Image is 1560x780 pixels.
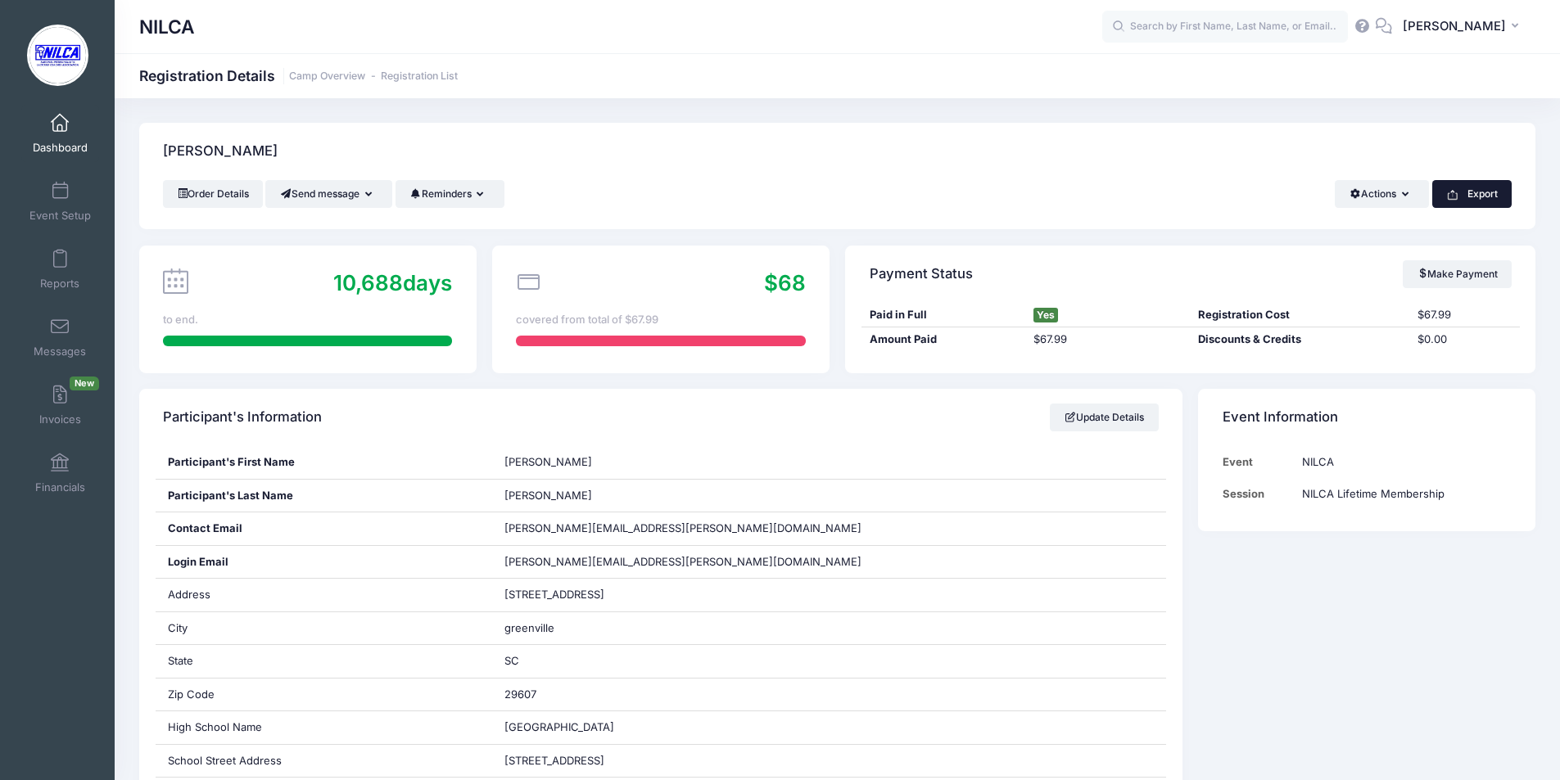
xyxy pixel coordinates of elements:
div: $67.99 [1410,307,1520,323]
div: Participant's Last Name [156,480,493,512]
div: covered from total of $67.99 [516,312,805,328]
div: to end. [163,312,452,328]
h4: Event Information [1223,395,1338,441]
span: New [70,376,99,390]
a: Make Payment [1403,260,1512,288]
span: [PERSON_NAME][EMAIL_ADDRESS][PERSON_NAME][DOMAIN_NAME] [504,554,861,570]
div: Login Email [156,546,493,579]
a: Order Details [163,180,263,208]
div: Registration Cost [1191,307,1410,323]
div: $0.00 [1410,331,1520,348]
span: [PERSON_NAME] [504,455,592,468]
td: NILCA Lifetime Membership [1294,478,1511,510]
td: NILCA [1294,446,1511,478]
td: Session [1223,478,1295,510]
div: Zip Code [156,679,493,711]
span: SC [504,654,519,667]
button: Send message [265,180,392,208]
div: City [156,612,493,645]
h4: Payment Status [870,250,973,297]
span: Invoices [39,413,81,426]
span: greenville [504,621,554,634]
a: Messages [21,309,99,366]
a: Registration List [381,70,458,83]
span: 29607 [504,688,536,701]
a: Event Setup [21,173,99,230]
h4: [PERSON_NAME] [163,128,278,175]
button: Reminders [396,180,504,208]
a: Camp Overview [289,70,365,83]
h4: Participant's Information [163,395,322,441]
div: Discounts & Credits [1191,331,1410,348]
span: $68 [764,270,806,295]
button: Actions [1335,180,1429,208]
span: Yes [1033,308,1058,322]
a: Update Details [1050,404,1159,431]
div: Amount Paid [861,331,1026,348]
h1: Registration Details [139,67,458,84]
a: InvoicesNew [21,376,99,434]
a: Reports [21,241,99,298]
div: Participant's First Name [156,446,493,479]
span: [PERSON_NAME] [504,489,592,502]
span: [GEOGRAPHIC_DATA] [504,720,614,733]
img: NILCA [27,25,88,86]
span: 10,688 [333,270,403,295]
div: $67.99 [1026,331,1191,348]
div: School Street Address [156,745,493,778]
div: days [333,267,452,299]
span: Dashboard [33,141,88,155]
span: Messages [34,345,86,358]
div: Contact Email [156,512,493,545]
span: Reports [40,277,79,291]
button: Export [1432,180,1512,208]
button: [PERSON_NAME] [1392,8,1535,46]
div: Address [156,579,493,611]
input: Search by First Name, Last Name, or Email... [1102,11,1348,43]
span: [STREET_ADDRESS] [504,588,604,601]
div: High School Name [156,711,493,744]
td: Event [1223,446,1295,478]
a: Dashboard [21,105,99,162]
h1: NILCA [139,8,195,46]
span: Financials [35,480,85,494]
span: [PERSON_NAME][EMAIL_ADDRESS][PERSON_NAME][DOMAIN_NAME] [504,521,861,534]
span: Event Setup [29,209,91,223]
div: Paid in Full [861,307,1026,323]
a: Financials [21,444,99,502]
div: State [156,645,493,678]
span: [PERSON_NAME] [1403,17,1506,35]
span: [STREET_ADDRESS] [504,754,604,767]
